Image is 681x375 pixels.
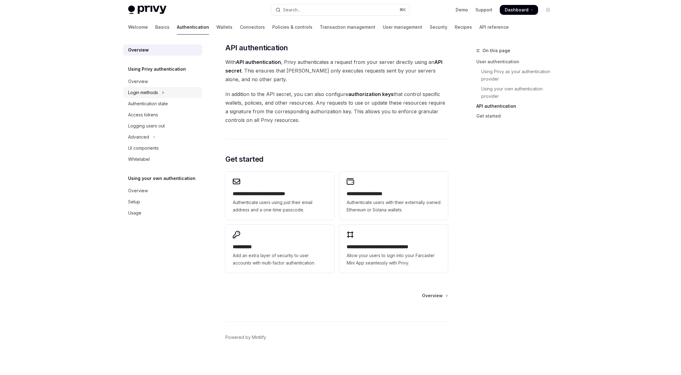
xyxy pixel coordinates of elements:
div: Advanced [128,133,149,141]
strong: API authentication [236,59,281,65]
a: Welcome [128,20,148,35]
a: Using your own authentication provider [476,84,558,101]
button: Toggle Login methods section [123,87,202,98]
span: Allow your users to sign into your Farcaster Mini App seamlessly with Privy. [347,252,441,267]
span: Dashboard [505,7,529,13]
a: Connectors [240,20,265,35]
button: Open search [271,4,410,15]
a: Overview [123,44,202,56]
div: Access tokens [128,111,158,119]
a: Support [475,7,492,13]
a: **** *****Add an extra layer of security to user accounts with multi-factor authentication. [225,225,334,273]
div: Search... [283,6,300,14]
div: Login methods [128,89,158,96]
div: Logging users out [128,122,165,130]
img: light logo [128,6,166,14]
h5: Using Privy authentication [128,65,186,73]
div: Setup [128,198,140,206]
a: Dashboard [500,5,538,15]
div: Overview [128,46,149,54]
a: Access tokens [123,109,202,120]
a: Wallets [216,20,232,35]
a: API authentication [476,101,558,111]
span: With , Privy authenticates a request from your server directly using an . This ensures that [PERS... [225,58,448,84]
span: API authentication [225,43,288,53]
h5: Using your own authentication [128,175,195,182]
strong: authorization keys [348,91,394,97]
a: Overview [123,76,202,87]
a: Authentication state [123,98,202,109]
a: API reference [479,20,509,35]
a: UI components [123,143,202,154]
div: UI components [128,144,159,152]
a: Security [430,20,447,35]
span: ⌘ K [399,7,406,12]
div: Whitelabel [128,156,150,163]
a: Policies & controls [272,20,312,35]
a: Powered by Mintlify [225,334,266,340]
button: Toggle Advanced section [123,131,202,143]
a: Overview [422,293,447,299]
a: User authentication [476,57,558,67]
span: Authenticate users with their externally owned Ethereum or Solana wallets. [347,199,441,214]
span: Get started [225,154,263,164]
div: Overview [128,78,148,85]
a: Recipes [455,20,472,35]
a: Whitelabel [123,154,202,165]
a: Get started [476,111,558,121]
a: Logging users out [123,120,202,131]
a: **** **** **** ****Authenticate users with their externally owned Ethereum or Solana wallets. [339,172,448,220]
div: Usage [128,209,141,217]
a: Transaction management [320,20,375,35]
a: Authentication [177,20,209,35]
div: Authentication state [128,100,168,107]
span: Add an extra layer of security to user accounts with multi-factor authentication. [233,252,327,267]
div: Overview [128,187,148,194]
span: Overview [422,293,443,299]
button: Toggle dark mode [543,5,553,15]
a: Setup [123,196,202,207]
a: User management [383,20,422,35]
a: Using Privy as your authentication provider [476,67,558,84]
a: Demo [456,7,468,13]
span: Authenticate users using just their email address and a one-time passcode. [233,199,327,214]
span: On this page [483,47,510,54]
a: Overview [123,185,202,196]
span: In addition to the API secret, you can also configure that control specific wallets, policies, an... [225,90,448,124]
a: Basics [155,20,169,35]
a: Usage [123,207,202,219]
